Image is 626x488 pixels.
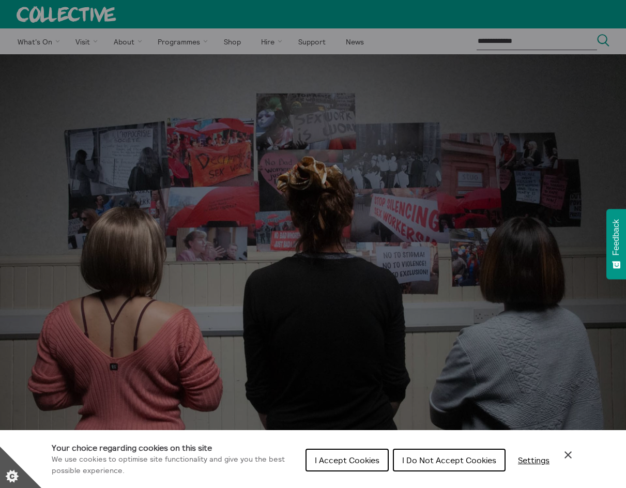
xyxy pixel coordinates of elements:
[562,449,574,461] button: Close Cookie Control
[393,449,506,471] button: I Do Not Accept Cookies
[612,219,621,255] span: Feedback
[518,455,549,465] span: Settings
[510,450,558,470] button: Settings
[52,454,297,476] p: We use cookies to optimise site functionality and give you the best possible experience.
[315,455,379,465] span: I Accept Cookies
[52,441,297,454] h1: Your choice regarding cookies on this site
[606,209,626,279] button: Feedback - Show survey
[402,455,496,465] span: I Do Not Accept Cookies
[306,449,389,471] button: I Accept Cookies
